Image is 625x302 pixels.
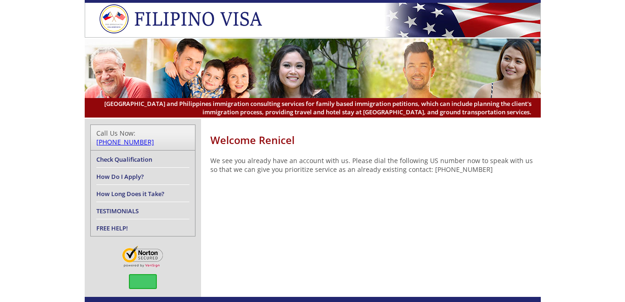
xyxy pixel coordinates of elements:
a: FREE HELP! [96,224,128,232]
a: TESTIMONIALS [96,207,139,215]
p: We see you already have an account with us. Please dial the following US number now to speak with... [210,156,541,174]
a: [PHONE_NUMBER] [96,138,154,146]
a: How Long Does it Take? [96,190,164,198]
a: Check Qualification [96,155,152,164]
div: Call Us Now: [96,129,189,146]
h1: Welcome Renicel [210,133,541,147]
a: How Do I Apply? [96,172,144,181]
span: [GEOGRAPHIC_DATA] and Philippines immigration consulting services for family based immigration pe... [94,99,531,116]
